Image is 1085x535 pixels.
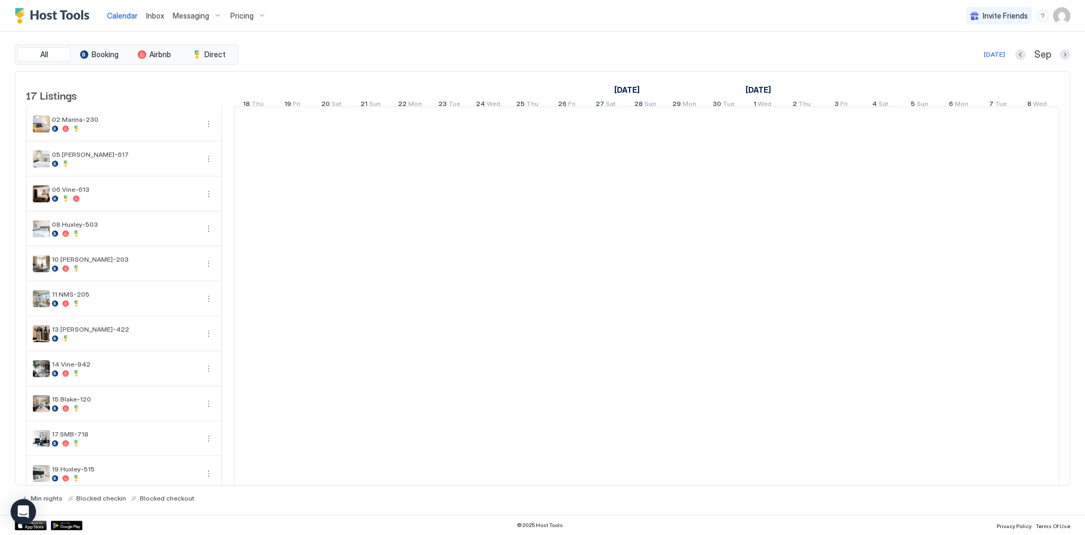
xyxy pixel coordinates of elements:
[140,494,194,502] span: Blocked checkout
[516,100,525,111] span: 25
[52,220,198,228] span: 08.Huxley-503
[984,50,1005,59] div: [DATE]
[202,327,215,340] div: menu
[240,97,266,113] a: September 18, 2025
[33,395,50,412] div: listing image
[73,47,125,62] button: Booking
[319,97,344,113] a: September 20, 2025
[202,118,215,130] button: More options
[202,188,215,200] button: More options
[202,292,215,305] button: More options
[146,10,164,21] a: Inbox
[52,150,198,158] span: 05.[PERSON_NAME]-617
[33,430,50,447] div: listing image
[840,100,848,111] span: Fri
[995,100,1007,111] span: Tue
[173,11,209,21] span: Messaging
[514,97,541,113] a: September 25, 2025
[52,325,198,333] span: 13.[PERSON_NAME]-422
[908,97,931,113] a: October 5, 2025
[1033,100,1047,111] span: Wed
[202,153,215,165] div: menu
[52,115,198,123] span: 02.Marina-230
[282,97,303,113] a: September 19, 2025
[1034,49,1051,61] span: Sep
[202,397,215,410] button: More options
[15,44,238,65] div: tab-group
[917,100,928,111] span: Sun
[33,255,50,272] div: listing image
[183,47,236,62] button: Direct
[946,97,971,113] a: October 6, 2025
[878,100,889,111] span: Sat
[997,523,1032,529] span: Privacy Policy
[1060,49,1070,60] button: Next month
[52,360,198,368] span: 14.Vine-942
[52,290,198,298] span: 11.NMS-205
[331,100,342,111] span: Sat
[835,100,839,111] span: 3
[15,8,94,24] div: Host Tools Logo
[949,100,953,111] span: 6
[672,100,681,111] span: 29
[202,397,215,410] div: menu
[17,47,70,62] button: All
[202,467,215,480] button: More options
[476,100,485,111] span: 24
[982,48,1007,61] button: [DATE]
[593,97,618,113] a: September 27, 2025
[1053,7,1070,24] div: User profile
[33,150,50,167] div: listing image
[596,100,604,111] span: 27
[33,185,50,202] div: listing image
[202,432,215,445] button: More options
[568,100,576,111] span: Fri
[321,100,330,111] span: 20
[230,11,254,21] span: Pricing
[612,82,642,97] a: September 3, 2025
[1036,523,1070,529] span: Terms Of Use
[955,100,969,111] span: Mon
[40,50,48,59] span: All
[52,395,198,403] span: 15.Blake-120
[1027,100,1032,111] span: 8
[76,494,126,502] span: Blocked checkin
[33,360,50,377] div: listing image
[202,257,215,270] div: menu
[670,97,699,113] a: September 29, 2025
[449,100,460,111] span: Tue
[33,325,50,342] div: listing image
[15,521,47,530] a: App Store
[555,97,578,113] a: September 26, 2025
[284,100,291,111] span: 19
[754,100,756,111] span: 1
[202,362,215,375] div: menu
[793,100,797,111] span: 2
[408,100,422,111] span: Mon
[92,50,119,59] span: Booking
[683,100,696,111] span: Mon
[997,520,1032,531] a: Privacy Policy
[832,97,850,113] a: October 3, 2025
[710,97,737,113] a: September 30, 2025
[31,494,62,502] span: Min nights
[872,100,877,111] span: 4
[202,222,215,235] div: menu
[202,153,215,165] button: More options
[33,115,50,132] div: listing image
[473,97,503,113] a: September 24, 2025
[202,222,215,235] button: More options
[202,292,215,305] div: menu
[293,100,300,111] span: Fri
[790,97,813,113] a: October 2, 2025
[987,97,1009,113] a: October 7, 2025
[751,97,774,113] a: October 1, 2025
[1025,97,1050,113] a: October 8, 2025
[361,100,367,111] span: 21
[202,432,215,445] div: menu
[202,467,215,480] div: menu
[33,220,50,237] div: listing image
[758,100,772,111] span: Wed
[1036,10,1049,22] div: menu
